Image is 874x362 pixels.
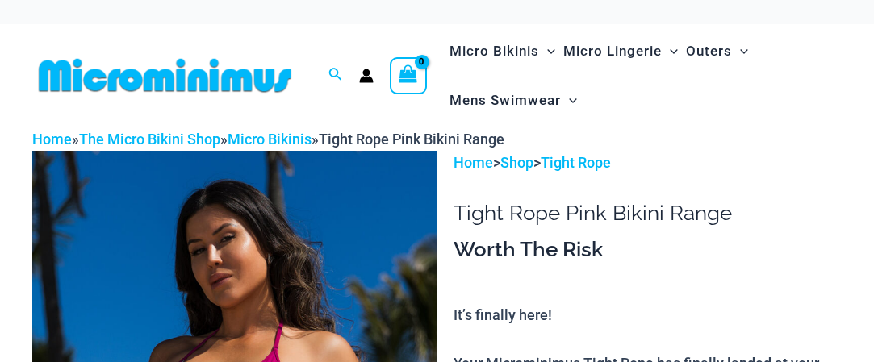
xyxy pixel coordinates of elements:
h1: Tight Rope Pink Bikini Range [454,201,842,226]
span: » » » [32,131,504,148]
a: View Shopping Cart, empty [390,57,427,94]
span: Menu Toggle [662,31,678,72]
span: Tight Rope Pink Bikini Range [319,131,504,148]
span: Micro Bikinis [450,31,539,72]
a: Micro Bikinis [228,131,312,148]
a: Home [454,154,493,171]
a: Mens SwimwearMenu ToggleMenu Toggle [445,76,581,125]
span: Menu Toggle [561,80,577,121]
a: OutersMenu ToggleMenu Toggle [682,27,752,76]
h3: Worth The Risk [454,236,842,264]
span: Outers [686,31,732,72]
a: Shop [500,154,533,171]
a: The Micro Bikini Shop [79,131,220,148]
a: Search icon link [328,65,343,85]
a: Micro BikinisMenu ToggleMenu Toggle [445,27,559,76]
a: Tight Rope [541,154,611,171]
span: Mens Swimwear [450,80,561,121]
span: Menu Toggle [539,31,555,72]
p: > > [454,151,842,175]
span: Micro Lingerie [563,31,662,72]
span: Menu Toggle [732,31,748,72]
nav: Site Navigation [443,24,842,127]
a: Home [32,131,72,148]
a: Micro LingerieMenu ToggleMenu Toggle [559,27,682,76]
a: Account icon link [359,69,374,83]
img: MM SHOP LOGO FLAT [32,57,298,94]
